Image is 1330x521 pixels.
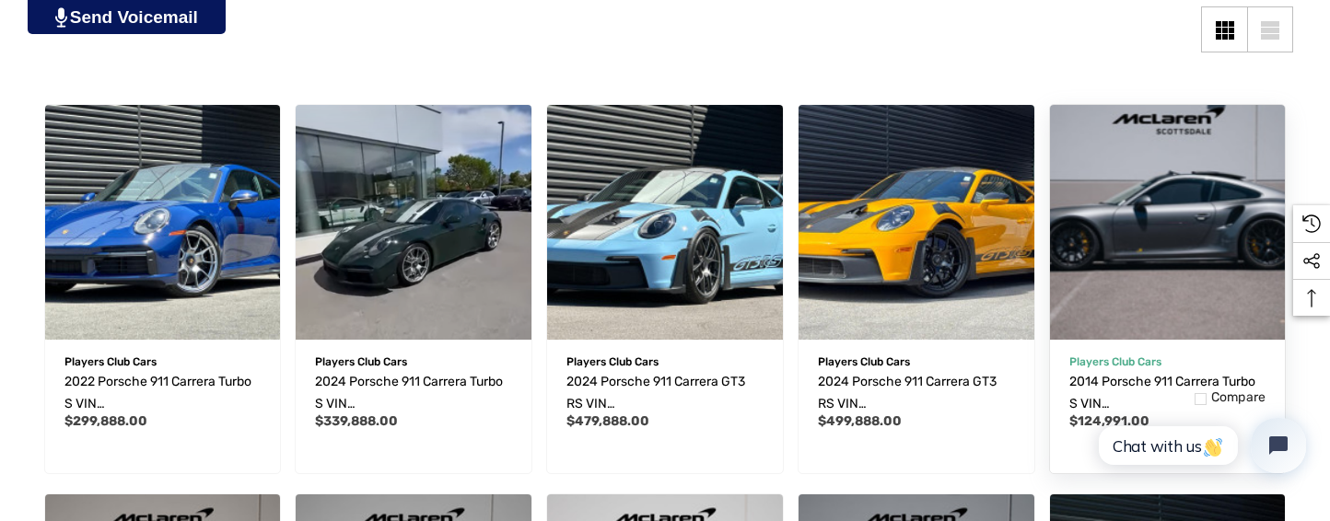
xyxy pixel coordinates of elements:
iframe: Tidio Chat [1079,402,1322,489]
a: List View [1247,6,1293,52]
span: 2022 Porsche 911 Carrera Turbo S VIN [US_VEHICLE_IDENTIFICATION_NUMBER] [64,374,252,456]
a: 2024 Porsche 911 Carrera Turbo S VIN WP0AD2A93RS253171,$339,888.00 [296,105,531,341]
p: Players Club Cars [64,350,262,374]
p: Players Club Cars [818,350,1015,374]
a: 2014 Porsche 911 Carrera Turbo S VIN WP0AD2A9XES167625,$124,991.00 [1050,105,1286,341]
span: $499,888.00 [818,413,902,429]
svg: Top [1293,289,1330,307]
a: 2024 Porsche 911 Carrera GT3 RS VIN WP0AF2A97RS273868,$479,888.00 [547,105,783,341]
a: 2024 Porsche 911 Carrera GT3 RS VIN WP0AF2A90RS272464,$499,888.00 [799,105,1034,341]
a: 2024 Porsche 911 Carrera GT3 RS VIN WP0AF2A97RS273868,$479,888.00 [566,371,764,415]
img: For Sale: 2022 Porsche 911 Carrera Turbo S VIN WP0AD2A94NS255103 [45,105,281,341]
span: $339,888.00 [315,413,398,429]
a: 2024 Porsche 911 Carrera GT3 RS VIN WP0AF2A90RS272464,$499,888.00 [818,371,1015,415]
svg: Recently Viewed [1302,214,1321,233]
p: Players Club Cars [566,350,764,374]
span: $479,888.00 [566,413,649,429]
span: $124,991.00 [1069,413,1149,429]
img: For Sale: 2024 Porsche 911 Carrera GT3 RS VIN WP0AF2A97RS273868 [547,105,783,341]
svg: Social Media [1302,252,1321,271]
a: 2022 Porsche 911 Carrera Turbo S VIN WP0AD2A94NS255103,$299,888.00 [64,371,262,415]
a: 2024 Porsche 911 Carrera Turbo S VIN WP0AD2A93RS253171,$339,888.00 [315,371,512,415]
img: For Sale: 2024 Porsche 911 Carrera Turbo S VIN WP0AD2A93RS253171 [296,105,531,341]
span: 2024 Porsche 911 Carrera Turbo S VIN [US_VEHICLE_IDENTIFICATION_NUMBER] [315,374,503,456]
a: 2022 Porsche 911 Carrera Turbo S VIN WP0AD2A94NS255103,$299,888.00 [45,105,281,341]
span: 2024 Porsche 911 Carrera GT3 RS VIN [US_VEHICLE_IDENTIFICATION_NUMBER] [818,374,1006,456]
p: Players Club Cars [315,350,512,374]
p: Players Club Cars [1069,350,1266,374]
span: $299,888.00 [64,413,147,429]
span: 2024 Porsche 911 Carrera GT3 RS VIN [US_VEHICLE_IDENTIFICATION_NUMBER] [566,374,754,456]
img: For Sale: 2014 Porsche 911 Carrera Turbo S VIN WP0AD2A9XES167625 [1038,93,1297,352]
a: 2014 Porsche 911 Carrera Turbo S VIN WP0AD2A9XES167625,$124,991.00 [1069,371,1266,415]
img: For Sale: 2024 Porsche 911 Carrera GT3 RS VIN WP0AF2A90RS272464 [799,105,1034,341]
span: 2014 Porsche 911 Carrera Turbo S VIN [US_VEHICLE_IDENTIFICATION_NUMBER] [1069,374,1257,456]
span: Compare [1211,389,1266,406]
a: Grid View [1201,6,1247,52]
